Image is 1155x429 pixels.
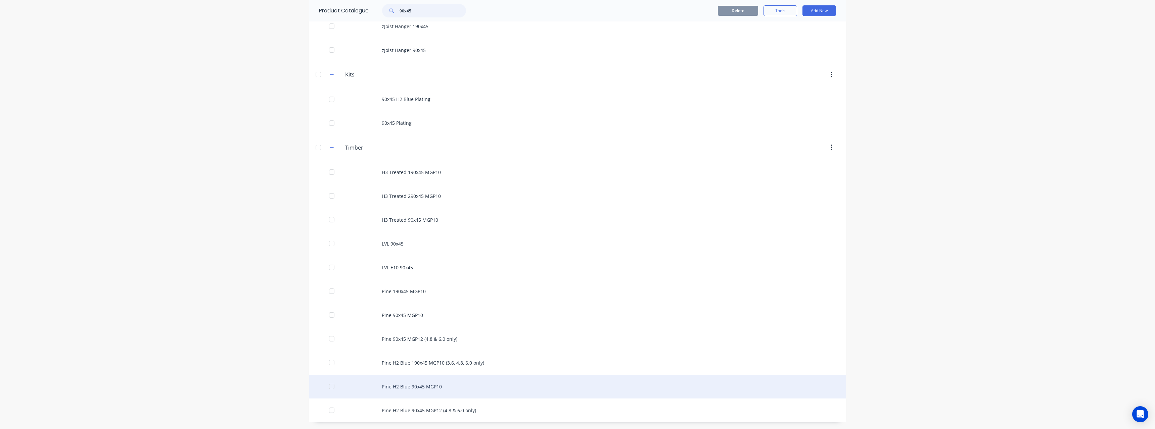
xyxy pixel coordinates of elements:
div: Pine 90x45 MGP12 (4.8 & 6.0 only) [309,327,846,351]
input: Enter category name [345,70,425,78]
button: Add New [802,5,836,16]
div: LVL 90x45 [309,232,846,256]
div: Pine H2 Blue 90x45 MGP12 (4.8 & 6.0 only) [309,398,846,422]
button: Tools [764,5,797,16]
div: LVL E10 90x45 [309,256,846,279]
div: Pine 190x45 MGP10 [309,279,846,303]
button: Delete [718,6,758,16]
div: 90x45 H2 Blue Plating [309,87,846,111]
div: Pine H2 Blue 90x45 MGP10 [309,375,846,398]
div: Pine 90x45 MGP10 [309,303,846,327]
div: Pine H2 Blue 190x45 MGP10 (3.6, 4.8, 6.0 only) [309,351,846,375]
div: 90x45 Plating [309,111,846,135]
div: H3 Treated 90x45 MGP10 [309,208,846,232]
div: zJoist Hanger 90x45 [309,38,846,62]
div: H3 Treated 190x45 MGP10 [309,160,846,184]
div: Open Intercom Messenger [1132,406,1148,422]
input: Enter category name [345,144,425,152]
input: Search... [400,4,466,17]
div: zJoist Hanger 190x45 [309,14,846,38]
div: H3 Treated 290x45 MGP10 [309,184,846,208]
